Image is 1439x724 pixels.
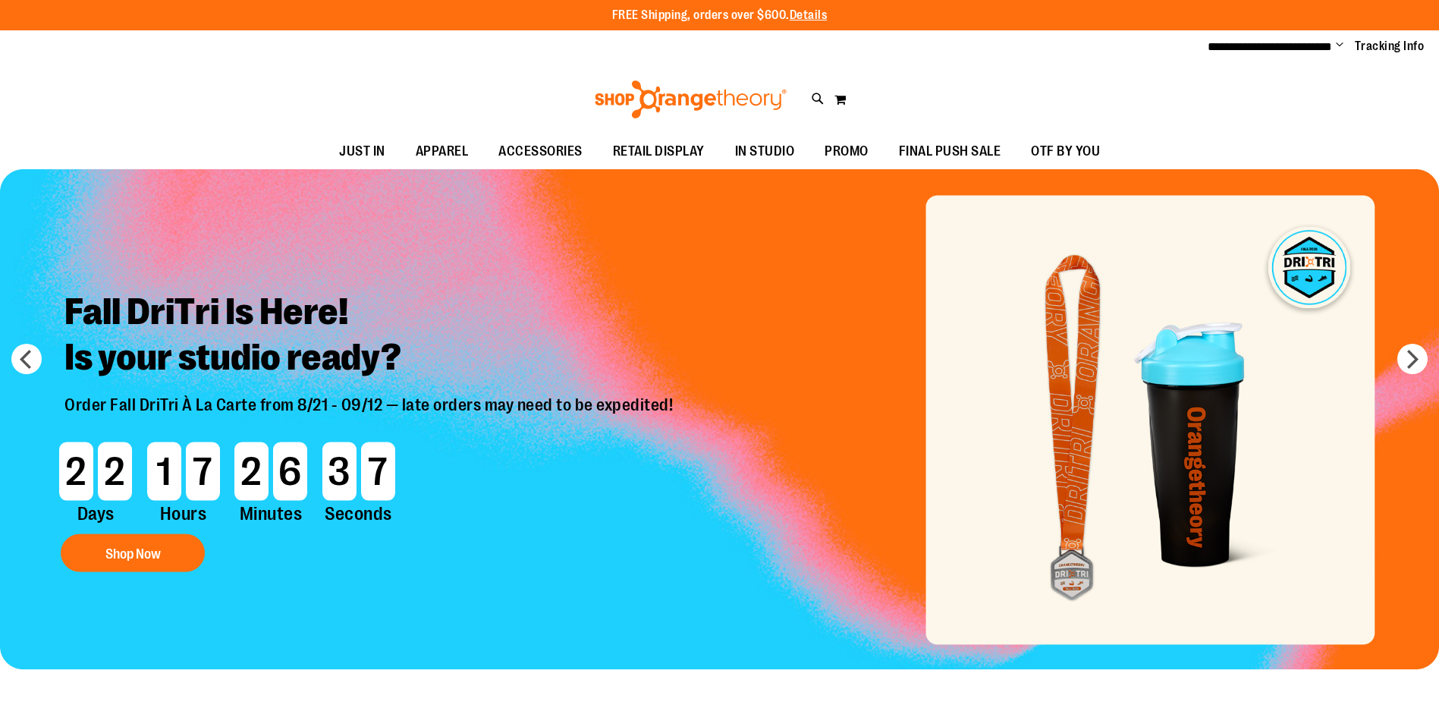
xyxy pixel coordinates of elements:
[98,442,132,500] span: 2
[273,442,307,500] span: 6
[61,534,205,572] button: Shop Now
[1031,134,1100,168] span: OTF BY YOU
[147,442,181,500] span: 1
[483,134,598,169] a: ACCESSORIES
[322,442,357,500] span: 3
[59,442,93,500] span: 2
[1397,344,1428,374] button: next
[145,500,222,526] span: Hours
[53,278,688,395] h2: Fall DriTri Is Here! Is your studio ready?
[592,80,789,118] img: Shop Orangetheory
[1336,39,1343,54] button: Account menu
[232,500,309,526] span: Minutes
[339,134,385,168] span: JUST IN
[735,134,795,168] span: IN STUDIO
[11,344,42,374] button: prev
[401,134,484,169] a: APPAREL
[790,8,828,22] a: Details
[320,500,397,526] span: Seconds
[1016,134,1115,169] a: OTF BY YOU
[613,134,705,168] span: RETAIL DISPLAY
[612,7,828,24] p: FREE Shipping, orders over $600.
[361,442,395,500] span: 7
[1355,38,1425,55] a: Tracking Info
[416,134,469,168] span: APPAREL
[234,442,269,500] span: 2
[899,134,1001,168] span: FINAL PUSH SALE
[57,500,134,526] span: Days
[720,134,810,169] a: IN STUDIO
[324,134,401,169] a: JUST IN
[825,134,869,168] span: PROMO
[53,395,688,434] p: Order Fall DriTri À La Carte from 8/21 - 09/12 — late orders may need to be expedited!
[884,134,1016,169] a: FINAL PUSH SALE
[598,134,720,169] a: RETAIL DISPLAY
[498,134,583,168] span: ACCESSORIES
[186,442,220,500] span: 7
[809,134,884,169] a: PROMO
[53,278,688,580] a: Fall DriTri Is Here!Is your studio ready? Order Fall DriTri À La Carte from 8/21 - 09/12 — late o...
